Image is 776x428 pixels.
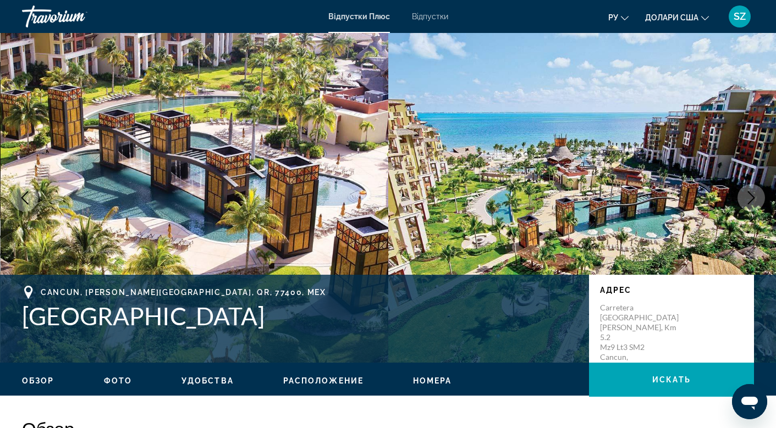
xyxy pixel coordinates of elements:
button: Удобства [181,376,234,386]
p: Carretera [GEOGRAPHIC_DATA][PERSON_NAME], Km 5.2 Mz9 Lt3 SM2 Cancun, [PERSON_NAME][GEOGRAPHIC_DAT... [600,303,688,392]
h1: [GEOGRAPHIC_DATA] [22,302,578,330]
span: Удобства [181,376,234,385]
span: Фото [104,376,132,385]
font: ру [608,13,618,22]
button: Змінити мову [608,9,629,25]
button: Расположение [283,376,364,386]
font: Долари США [645,13,698,22]
span: Расположение [283,376,364,385]
a: Відпустки Плюс [328,12,390,21]
iframe: Кнопка запуску вікна обміну повідомленнями [732,384,767,419]
a: Відпустки [412,12,448,21]
span: Номера [413,376,452,385]
span: Cancun, [PERSON_NAME][GEOGRAPHIC_DATA], QR, 77400, MEX [41,288,326,297]
button: Обзор [22,376,54,386]
a: Траворіум [22,2,132,31]
span: Обзор [22,376,54,385]
button: Змінити валюту [645,9,709,25]
p: Адрес [600,286,743,294]
button: искать [589,363,754,397]
span: искать [652,375,691,384]
button: Номера [413,376,452,386]
button: Фото [104,376,132,386]
button: Previous image [11,184,38,212]
button: Меню користувача [725,5,754,28]
button: Next image [738,184,765,212]
font: SZ [734,10,746,22]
